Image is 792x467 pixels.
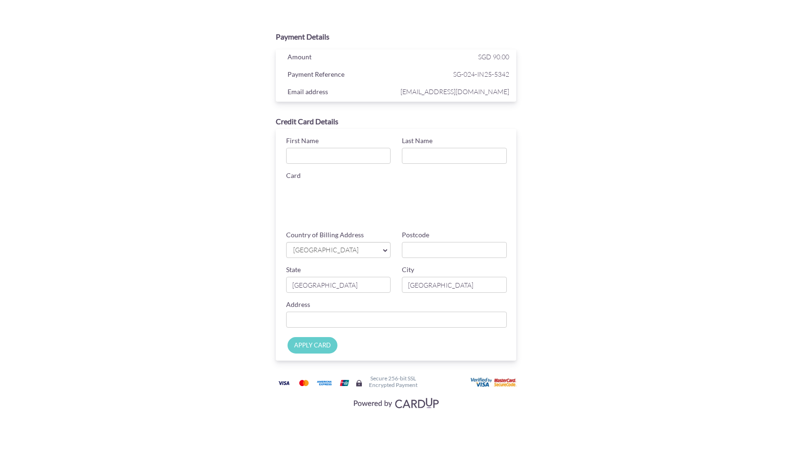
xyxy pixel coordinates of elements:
[280,86,399,100] div: Email address
[280,68,399,82] div: Payment Reference
[286,300,310,309] label: Address
[402,230,429,240] label: Postcode
[286,230,364,240] label: Country of Billing Address
[398,86,509,97] span: [EMAIL_ADDRESS][DOMAIN_NAME]
[286,265,301,274] label: State
[402,136,432,145] label: Last Name
[276,32,517,42] div: Payment Details
[369,375,417,387] h6: Secure 256-bit SSL Encrypted Payment
[398,68,509,80] span: SG-024-IN25-5342
[404,209,511,226] iframe: Secure card security code input frame
[295,377,313,389] img: Mastercard
[286,183,509,200] iframe: Secure card number input frame
[286,209,393,226] iframe: Secure card expiration date input frame
[355,379,363,387] img: Secure lock
[286,242,391,258] a: [GEOGRAPHIC_DATA]
[478,53,509,61] span: SGD 90.00
[292,245,376,255] span: [GEOGRAPHIC_DATA]
[288,337,337,354] input: APPLY CARD
[402,265,414,274] label: City
[315,377,334,389] img: American Express
[274,377,293,389] img: Visa
[286,136,319,145] label: First Name
[276,116,517,127] div: Credit Card Details
[349,394,443,411] img: Visa, Mastercard
[280,51,399,65] div: Amount
[286,171,301,180] label: Card
[335,377,354,389] img: Union Pay
[471,378,518,388] img: User card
